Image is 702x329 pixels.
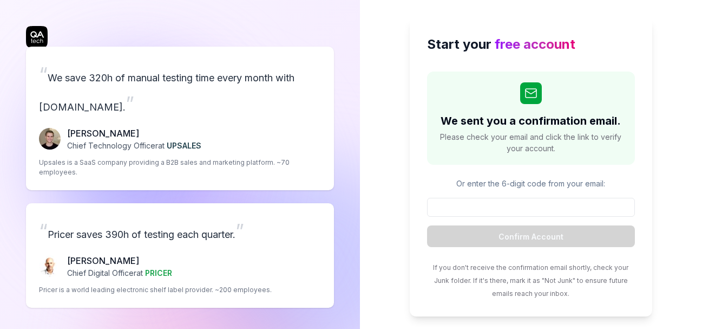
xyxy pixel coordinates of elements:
span: UPSALES [167,141,201,150]
p: Chief Digital Officer at [67,267,172,279]
span: free account [495,36,575,52]
p: [PERSON_NAME] [67,127,201,140]
span: ” [235,219,244,243]
span: “ [39,62,48,86]
span: ” [126,92,134,115]
a: “Pricer saves 390h of testing each quarter.”Chris Chalkitis[PERSON_NAME]Chief Digital Officerat P... [26,203,334,308]
span: PRICER [145,268,172,278]
p: Pricer saves 390h of testing each quarter. [39,216,321,246]
span: If you don't receive the confirmation email shortly, check your Junk folder. If it's there, mark ... [433,263,628,298]
img: Chris Chalkitis [39,255,61,277]
h2: We sent you a confirmation email. [441,113,621,129]
p: [PERSON_NAME] [67,254,172,267]
p: We save 320h of manual testing time every month with [DOMAIN_NAME]. [39,60,321,118]
span: “ [39,219,48,243]
span: Please check your email and click the link to verify your account. [438,131,624,154]
p: Upsales is a SaaS company providing a B2B sales and marketing platform. ~70 employees. [39,158,321,177]
p: Pricer is a world leading electronic shelf label provider. ~200 employees. [39,285,272,295]
p: Chief Technology Officer at [67,140,201,151]
img: Fredrik Seidl [39,128,61,150]
a: “We save 320h of manual testing time every month with [DOMAIN_NAME].”Fredrik Seidl[PERSON_NAME]Ch... [26,47,334,190]
p: Or enter the 6-digit code from your email: [427,178,635,189]
button: Confirm Account [427,225,635,247]
h2: Start your [427,35,635,54]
